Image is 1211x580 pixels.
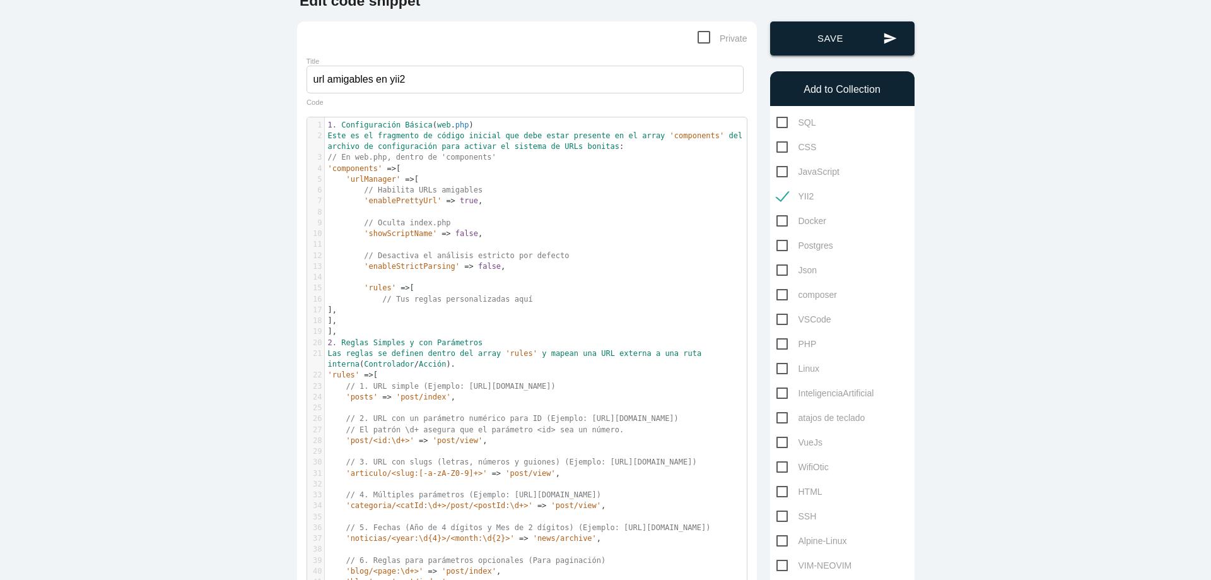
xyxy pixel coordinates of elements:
[307,163,324,174] div: 4
[328,121,337,129] span: 1.
[346,458,696,466] span: // 3. URL con slugs (letras, números y guiones) (Ejemplo: [URL][DOMAIN_NAME])
[551,142,560,151] span: de
[307,381,324,392] div: 23
[364,229,437,238] span: 'showScriptName'
[542,349,546,358] span: y
[776,386,874,401] span: InteligenciaArtificial
[469,131,501,140] span: inicial
[601,349,615,358] span: URL
[551,349,578,358] span: mapean
[341,338,368,347] span: Reglas
[328,370,378,379] span: [
[405,175,414,184] span: =>
[776,336,817,352] span: PHP
[364,218,450,227] span: // Oculta index.php
[378,349,387,358] span: se
[307,446,324,457] div: 29
[464,142,496,151] span: activar
[307,98,324,107] label: Code
[587,142,619,151] span: bonitas
[670,131,725,140] span: 'components'
[419,436,428,445] span: =>
[307,239,324,250] div: 11
[428,349,455,358] span: dentro
[364,196,442,205] span: 'enablePrettyUrl'
[551,501,601,510] span: 'post/view'
[346,556,605,565] span: // 6. Reglas para parámetros opcionales (Para paginación)
[364,360,414,369] span: Controlador
[346,175,401,184] span: 'urlManager'
[307,544,324,555] div: 38
[307,196,324,206] div: 7
[341,121,401,129] span: Configuración
[364,186,483,194] span: // Habilita URLs amigables
[387,164,395,173] span: =>
[307,131,324,141] div: 2
[328,349,706,369] span: ( ).
[698,31,747,47] span: Private
[683,349,701,358] span: ruta
[307,152,324,163] div: 3
[328,164,383,173] span: 'components'
[729,131,743,140] span: del
[328,153,496,162] span: // En web.php, dentro de 'components'
[346,469,487,478] span: 'articulo/<slug:[-a-zA-Z0-9]+>'
[546,131,569,140] span: estar
[776,213,826,229] span: Docker
[346,567,423,576] span: 'blog/<page:\d+>'
[776,312,831,328] span: VSCode
[665,349,679,358] span: una
[565,142,583,151] span: URLs
[515,142,547,151] span: sistema
[776,238,833,254] span: Postgres
[328,349,342,358] span: Las
[776,115,816,131] span: SQL
[307,305,324,316] div: 17
[328,534,602,543] span: ,
[346,393,378,401] span: 'posts'
[776,533,847,549] span: Alpine-Linux
[307,468,324,479] div: 31
[328,196,483,205] span: ,
[433,436,483,445] span: 'post/view'
[533,534,597,543] span: 'news/archive'
[519,534,528,543] span: =>
[346,436,414,445] span: 'post/<id:\d+>'
[642,131,665,140] span: array
[307,218,324,228] div: 9
[478,349,501,358] span: array
[346,349,373,358] span: reglas
[307,435,324,446] div: 28
[346,490,601,499] span: // 4. Múltiples parámetros (Ejemplo: [URL][DOMAIN_NAME])
[346,523,710,532] span: // 5. Fechas (Año de 4 dígitos y Mes de 2 dígitos) (Ejemplo: [URL][DOMAIN_NAME])
[405,121,432,129] span: Básica
[437,121,451,129] span: web
[307,294,324,305] div: 16
[328,283,414,292] span: [
[501,142,510,151] span: el
[437,131,464,140] span: código
[378,142,437,151] span: configuración
[629,131,638,140] span: el
[364,251,569,260] span: // Desactiva el análisis estricto por defecto
[364,283,396,292] span: 'rules'
[346,501,532,510] span: 'categoria/<catId:\d+>/post/<postId:\d+>'
[307,326,324,337] div: 19
[423,131,432,140] span: de
[392,349,424,358] span: definen
[307,479,324,490] div: 32
[455,121,469,129] span: php
[776,84,908,95] h6: Add to Collection
[328,360,360,369] span: interna
[328,262,506,271] span: ,
[401,283,409,292] span: =>
[307,228,324,239] div: 10
[464,262,473,271] span: =>
[382,393,391,401] span: =>
[328,338,337,347] span: 2.
[328,305,337,314] span: ],
[328,393,455,401] span: ,
[382,295,532,304] span: // Tus reglas personalizadas aquí
[307,500,324,511] div: 34
[776,435,822,451] span: VueJs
